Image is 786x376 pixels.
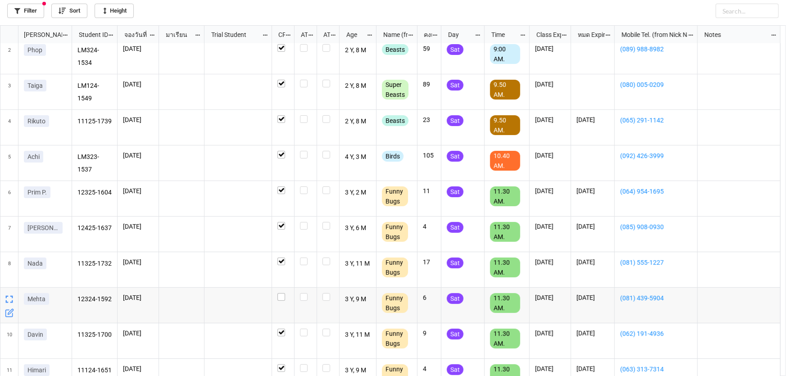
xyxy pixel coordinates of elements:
p: [DATE] [123,186,153,195]
div: Mobile Tel. (from Nick Name) [616,30,687,40]
div: Age [341,30,367,40]
a: Height [95,4,134,18]
p: [DATE] [123,329,153,338]
div: Sat [447,80,463,91]
div: Funny Bugs [382,329,408,349]
p: 2 Y, 8 M [345,115,371,128]
p: LM323-1537 [77,151,112,175]
div: จองวันที่ [119,30,149,40]
span: 7 [8,217,11,252]
a: (085) 908-0930 [620,222,692,232]
p: [DATE] [123,115,153,124]
div: Sat [447,222,463,233]
p: 12325-1604 [77,186,112,199]
input: Search... [716,4,779,18]
div: Sat [447,293,463,304]
span: 4 [8,110,11,145]
div: Notes [699,30,770,40]
p: [DATE] [535,186,565,195]
p: 3 Y, 11 M [345,329,371,341]
div: 9.50 AM. [490,80,520,100]
p: [DATE] [577,293,609,302]
div: ATK [318,30,331,40]
div: Funny Bugs [382,258,408,277]
div: Sat [447,329,463,340]
div: Sat [447,44,463,55]
p: [DATE] [535,222,565,231]
p: [DATE] [577,258,609,267]
p: [DATE] [577,364,609,373]
div: Day [443,30,475,40]
div: มาเรียน [160,30,195,40]
p: 3 Y, 2 M [345,186,371,199]
p: [DATE] [535,151,565,160]
div: 11.30 AM. [490,186,520,206]
span: 3 [8,74,11,109]
div: 11.30 AM. [490,293,520,313]
p: [DATE] [535,293,565,302]
div: ATT [295,30,308,40]
a: (081) 555-1227 [620,258,692,267]
span: 8 [8,252,11,287]
p: [DATE] [535,44,565,53]
p: [DATE] [123,364,153,373]
div: Sat [447,151,463,162]
p: 3 Y, 11 M [345,258,371,270]
span: 10 [7,323,12,358]
p: [PERSON_NAME] [27,223,59,232]
p: [DATE] [577,115,609,124]
a: (089) 988-8982 [620,44,692,54]
p: [DATE] [123,258,153,267]
p: [DATE] [577,186,609,195]
a: (081) 439-5904 [620,293,692,303]
p: 9 [423,329,436,338]
p: 4 Y, 3 M [345,151,371,163]
span: 6 [8,181,11,216]
a: (065) 291-1142 [620,115,692,125]
a: (062) 191-4936 [620,329,692,339]
p: [DATE] [123,44,153,53]
p: [DATE] [577,222,609,231]
span: 2 [8,39,11,74]
p: [DATE] [535,329,565,338]
p: Himari [27,366,46,375]
p: 11325-1732 [77,258,112,270]
p: Nada [27,259,43,268]
div: Beasts [382,115,409,126]
p: [DATE] [123,151,153,160]
p: [DATE] [535,364,565,373]
p: Prim P. [27,188,47,197]
div: Sat [447,364,463,375]
p: Phop [27,45,42,54]
div: 11.30 AM. [490,258,520,277]
p: 11 [423,186,436,195]
p: 12324-1592 [77,293,112,306]
div: grid [0,26,72,44]
div: Trial Student [206,30,262,40]
p: LM124-1549 [77,80,112,104]
div: Birds [382,151,404,162]
a: Filter [7,4,44,18]
a: (064) 954-1695 [620,186,692,196]
p: Taiga [27,81,43,90]
div: Beasts [382,44,409,55]
p: [DATE] [577,329,609,338]
p: 11325-1700 [77,329,112,341]
div: Funny Bugs [382,222,408,242]
p: 59 [423,44,436,53]
span: 5 [8,145,11,181]
div: 9.50 AM. [490,115,520,135]
div: คงเหลือ (from Nick Name) [418,30,432,40]
p: 23 [423,115,436,124]
p: 6 [423,293,436,302]
p: 17 [423,258,436,267]
p: [DATE] [123,293,153,302]
div: Student ID (from [PERSON_NAME] Name) [73,30,108,40]
a: (063) 313-7314 [620,364,692,374]
p: 3 Y, 9 M [345,293,371,306]
p: Davin [27,330,43,339]
p: 11125-1739 [77,115,112,128]
p: 105 [423,151,436,160]
div: CF [273,30,286,40]
p: 4 [423,222,436,231]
